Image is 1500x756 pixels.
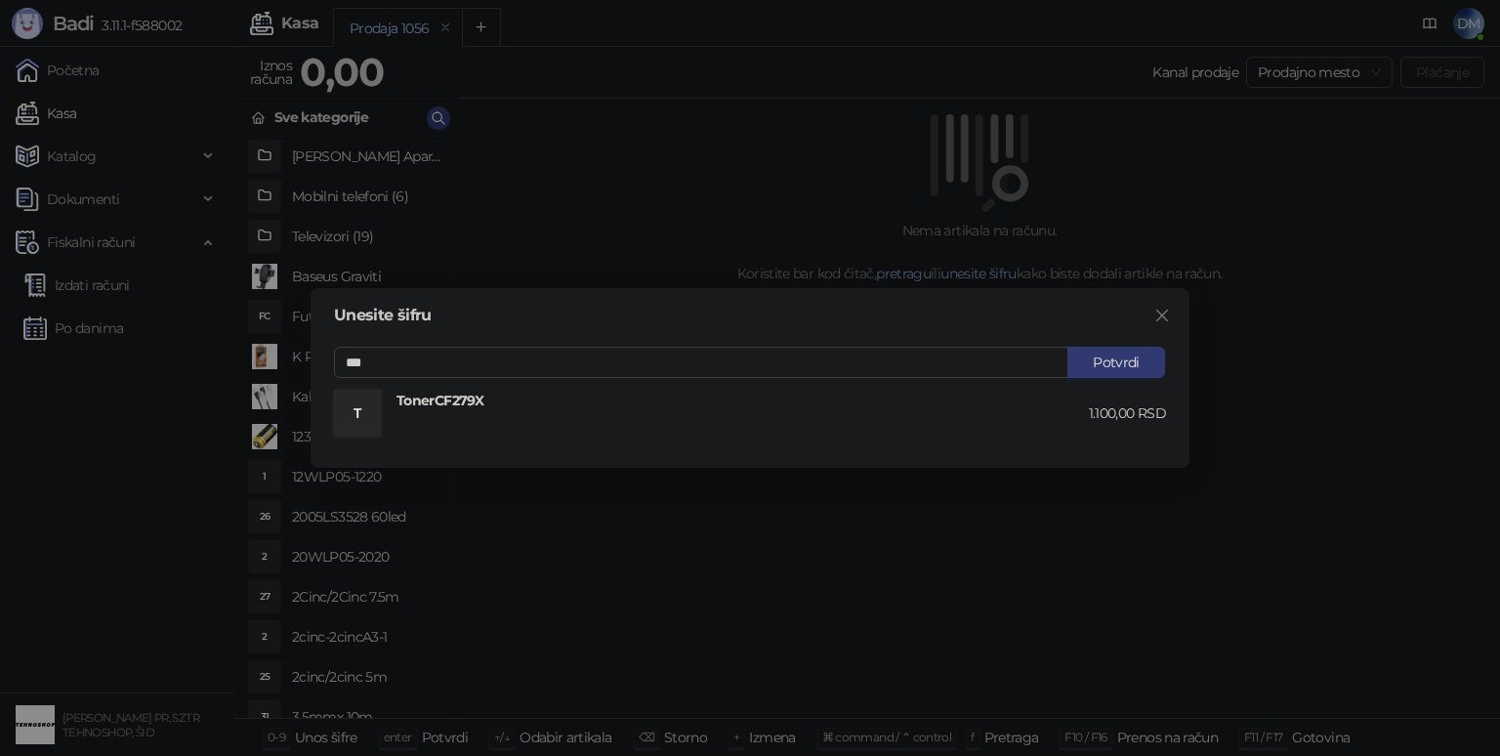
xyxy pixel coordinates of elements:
[1146,308,1178,323] span: Zatvori
[1154,308,1170,323] span: close
[396,390,1089,411] h4: TonerCF279X
[334,308,1166,323] div: Unesite šifru
[1146,300,1178,331] button: Close
[1067,347,1165,378] button: Potvrdi
[1089,402,1166,424] div: 1.100,00 RSD
[334,390,381,437] div: T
